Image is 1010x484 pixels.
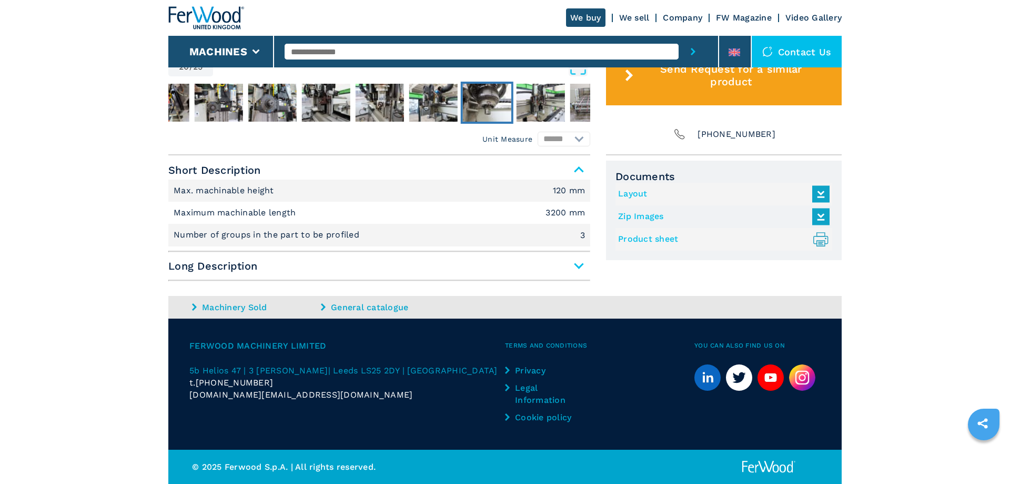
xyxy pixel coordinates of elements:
span: Ferwood Machinery Limited [189,340,505,352]
span: | Leeds LS25 2DY | [GEOGRAPHIC_DATA] [328,366,498,376]
button: Go to Slide 20 [461,82,513,124]
a: We sell [619,13,650,23]
a: linkedin [694,364,721,391]
p: © 2025 Ferwood S.p.A. | All rights reserved. [192,461,505,473]
button: Go to Slide 15 [193,82,245,124]
img: 8bd55d373fb602cbccd9665e282e5113 [195,84,243,122]
div: t. [189,377,505,389]
span: [PHONE_NUMBER] [196,377,274,389]
a: Product sheet [618,231,824,248]
button: submit-button [679,36,708,67]
img: Ferwood [168,6,244,29]
img: 6c911b81aa2d5f1b0c0474ab9ae14d77 [570,84,619,122]
a: Company [663,13,702,23]
span: Terms and Conditions [505,340,694,352]
span: 5b Helios 47 | 3 [PERSON_NAME] [189,366,328,376]
p: Maximum machinable length [174,207,299,219]
a: 5b Helios 47 | 3 [PERSON_NAME]| Leeds LS25 2DY | [GEOGRAPHIC_DATA] [189,364,505,377]
a: youtube [757,364,784,391]
a: Machinery Sold [192,301,318,313]
img: b0e1f37363aea1d8796a4570a8a87850 [409,84,458,122]
p: Max. machinable height [174,185,277,196]
img: Instagram [789,364,815,391]
button: Send Request for a similar product [606,45,842,105]
a: Zip Images [618,208,824,225]
img: 32d1238bb215934e6318d1e0edf50e87 [463,84,511,122]
img: Contact us [762,46,773,57]
a: Cookie policy [505,411,579,423]
button: Machines [189,45,247,58]
p: Number of groups in the part to be profiled [174,229,362,241]
a: General catalogue [321,301,447,313]
div: Contact us [752,36,842,67]
button: Go to Slide 21 [514,82,567,124]
span: Documents [615,170,832,183]
a: Layout [618,185,824,203]
img: 371f0bf38efb2146d1d991c2b17b7d3b [302,84,350,122]
img: edb9f620e6727505428ee7566c0154d8 [517,84,565,122]
a: twitter [726,364,752,391]
a: Legal Information [505,382,579,406]
a: FW Magazine [716,13,772,23]
span: 25 [193,63,203,71]
button: Go to Slide 18 [353,82,406,124]
span: Short Description [168,161,590,180]
button: Go to Slide 17 [300,82,352,124]
span: 20 [179,63,189,71]
span: Long Description [168,256,590,275]
a: sharethis [969,410,996,437]
div: Short Description [168,180,590,246]
em: 120 mm [553,186,585,195]
img: Phone [672,127,687,142]
span: / [189,63,193,71]
span: You can also find us on [694,340,821,352]
img: Ferwood [740,460,797,473]
em: 3 [580,231,585,240]
span: [DOMAIN_NAME][EMAIL_ADDRESS][DOMAIN_NAME] [189,389,412,401]
span: [PHONE_NUMBER] [698,127,775,142]
a: Privacy [505,364,579,377]
button: Go to Slide 22 [568,82,621,124]
iframe: Chat [965,437,1002,476]
img: 99ae582a9e673cfc0d043793af7ea537 [248,84,297,122]
button: Go to Slide 16 [246,82,299,124]
em: Unit Measure [482,134,532,144]
a: We buy [566,8,605,27]
a: Video Gallery [785,13,842,23]
button: Go to Slide 19 [407,82,460,124]
img: dc92990ac678c4e52e984f58a9fe166e [356,84,404,122]
em: 3200 mm [546,209,585,217]
span: Send Request for a similar product [638,63,824,88]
